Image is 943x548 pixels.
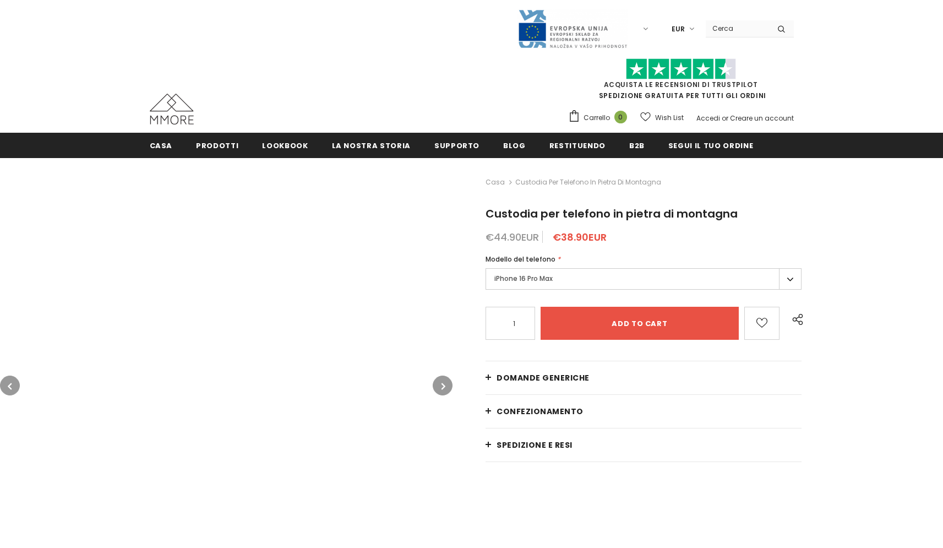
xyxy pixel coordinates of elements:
a: La nostra storia [332,133,411,158]
span: or [722,113,728,123]
a: Domande generiche [486,361,802,394]
a: Prodotti [196,133,238,158]
span: Restituendo [549,140,606,151]
span: €38.90EUR [553,230,607,244]
a: supporto [434,133,479,158]
span: EUR [672,24,685,35]
a: Javni Razpis [517,24,628,33]
span: Domande generiche [497,372,590,383]
span: Casa [150,140,173,151]
span: Carrello [584,112,610,123]
span: La nostra storia [332,140,411,151]
a: Restituendo [549,133,606,158]
span: Custodia per telefono in pietra di montagna [486,206,738,221]
span: Segui il tuo ordine [668,140,753,151]
img: Fidati di Pilot Stars [626,58,736,80]
a: Wish List [640,108,684,127]
a: CONFEZIONAMENTO [486,395,802,428]
a: Blog [503,133,526,158]
span: Modello del telefono [486,254,555,264]
a: Casa [150,133,173,158]
span: Custodia per telefono in pietra di montagna [515,176,661,189]
span: Lookbook [262,140,308,151]
a: Segui il tuo ordine [668,133,753,158]
span: Prodotti [196,140,238,151]
label: iPhone 16 Pro Max [486,268,802,290]
span: CONFEZIONAMENTO [497,406,584,417]
input: Add to cart [541,307,738,340]
span: Spedizione e resi [497,440,573,451]
input: Search Site [706,20,769,36]
span: €44.90EUR [486,230,539,244]
span: SPEDIZIONE GRATUITA PER TUTTI GLI ORDINI [568,63,794,100]
span: Wish List [655,112,684,123]
a: Creare un account [730,113,794,123]
a: Carrello 0 [568,110,633,126]
a: Accedi [696,113,720,123]
img: Javni Razpis [517,9,628,49]
a: Casa [486,176,505,189]
a: B2B [629,133,645,158]
span: supporto [434,140,479,151]
span: B2B [629,140,645,151]
a: Acquista le recensioni di TrustPilot [604,80,758,89]
a: Lookbook [262,133,308,158]
span: Blog [503,140,526,151]
img: Casi MMORE [150,94,194,124]
a: Spedizione e resi [486,428,802,462]
span: 0 [614,111,627,123]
